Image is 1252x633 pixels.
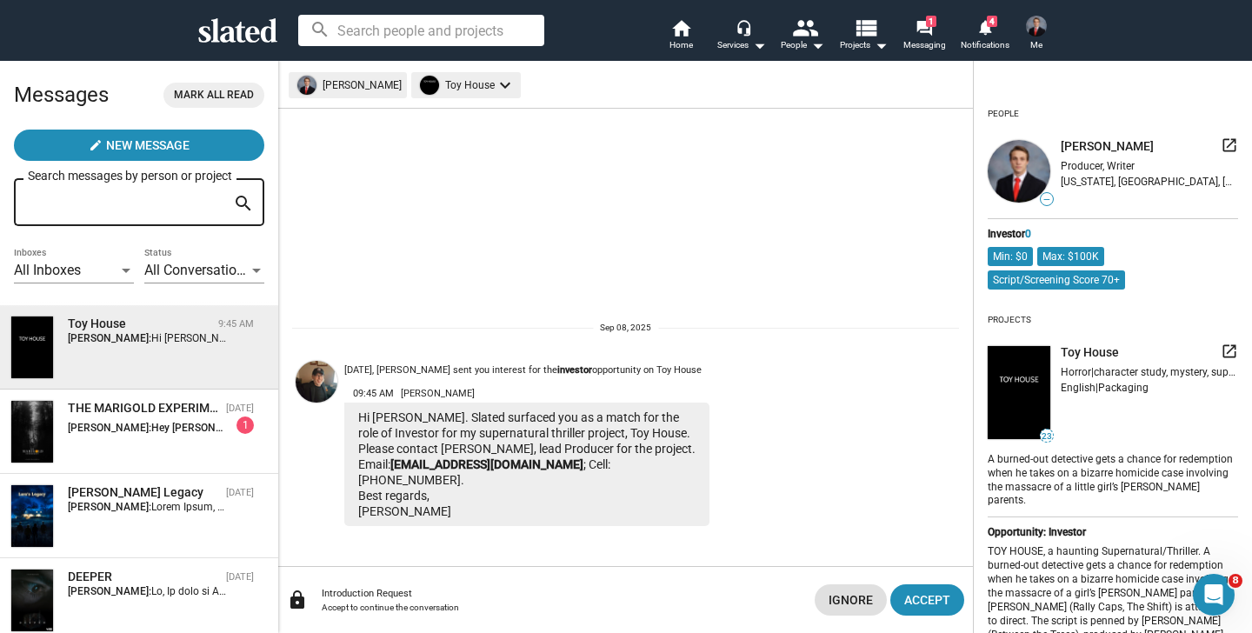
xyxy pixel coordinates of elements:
[14,130,264,161] button: New Message
[1037,247,1104,266] mat-chip: Max: $100K
[20,125,55,160] img: Profile image for Jordan
[174,86,254,104] span: Mark all read
[68,585,151,597] strong: [PERSON_NAME]:
[62,207,94,225] div: Team
[1091,366,1094,378] span: |
[80,389,268,423] button: Send us a message
[961,35,1009,56] span: Notifications
[68,316,211,332] div: Toy House
[988,228,1238,240] div: Investor
[669,35,693,56] span: Home
[292,357,341,530] a: Dr. Sam Klarreich
[1095,382,1098,394] span: |
[276,516,303,529] span: Help
[829,584,873,616] span: Ignore
[670,17,691,38] mat-icon: home
[390,457,583,471] a: [EMAIL_ADDRESS][DOMAIN_NAME]
[903,35,946,56] span: Messaging
[717,35,766,56] div: Services
[20,61,55,96] img: Profile image for Jordan
[14,74,109,116] h2: Messages
[20,254,55,289] img: Profile image for Jordan
[1016,12,1057,57] button: Brian NallMe
[344,403,709,526] div: Hi [PERSON_NAME]. Slated surfaced you as a match for the role of Investor for my supernatural thr...
[987,16,997,27] span: 4
[988,450,1238,509] div: A burned-out detective gets a chance for redemption when he takes on a bizarre homicide case invo...
[233,190,254,217] mat-icon: search
[104,271,153,290] div: • [DATE]
[97,207,146,225] div: • [DATE]
[104,78,165,97] div: • 55m ago
[1026,16,1047,37] img: Brian Nall
[129,8,223,37] h1: Messages
[62,336,163,354] div: [PERSON_NAME]
[1061,366,1091,378] span: Horror
[870,35,891,56] mat-icon: arrow_drop_down
[401,388,475,399] span: [PERSON_NAME]
[353,388,394,399] span: 09:45 AM
[1041,431,1053,442] span: 23
[988,102,1019,126] div: People
[955,17,1016,56] a: 4Notifications
[106,130,190,161] span: New Message
[20,447,55,482] img: Profile image for Jordan
[1025,228,1031,240] span: 0
[163,83,264,108] button: Mark all read
[20,190,55,224] img: Profile image for Team
[1229,574,1242,588] span: 8
[11,401,53,463] img: THE MARIGOLD EXPERIMENT
[976,18,993,35] mat-icon: notifications
[287,590,308,610] mat-icon: lock
[62,143,101,161] div: Jordan
[988,270,1125,290] mat-chip: Script/Screening Score 70+
[62,78,101,97] div: Jordan
[1061,344,1119,361] span: Toy House
[144,262,251,278] span: All Conversations
[104,143,153,161] div: • [DATE]
[557,364,592,376] strong: investor
[40,516,76,529] span: Home
[68,400,219,416] div: THE MARIGOLD EXPERIMENT
[11,316,53,378] img: Toy House
[232,473,348,543] button: Help
[807,35,828,56] mat-icon: arrow_drop_down
[1193,574,1235,616] iframe: Intercom live chat
[772,17,833,56] button: People
[11,570,53,631] img: DEEPER
[904,584,950,616] span: Accept
[853,15,878,40] mat-icon: view_list
[68,422,151,434] strong: [PERSON_NAME]:
[226,487,254,498] time: [DATE]
[68,569,219,585] div: DEEPER
[68,484,219,501] div: Lara's Legacy
[749,35,769,56] mat-icon: arrow_drop_down
[344,364,702,377] div: [DATE], [PERSON_NAME] sent you interest for the opportunity on Toy House
[322,588,801,599] div: Introduction Request
[20,318,55,353] img: Profile image for Mitchell
[736,19,751,35] mat-icon: headset_mic
[1221,137,1238,154] mat-icon: launch
[322,603,801,612] div: Accept to continue the conversation
[1061,160,1238,172] div: Producer, Writer
[140,516,207,529] span: Messages
[218,318,254,330] time: 9:45 AM
[226,403,254,414] time: [DATE]
[166,336,215,354] div: • [DATE]
[1061,382,1095,394] span: English
[62,400,101,418] div: Jordan
[894,17,955,56] a: 1Messaging
[988,140,1050,203] img: undefined
[988,346,1050,439] img: undefined
[62,271,101,290] div: Jordan
[298,15,544,46] input: Search people and projects
[296,361,337,403] img: Dr. Sam Klarreich
[495,75,516,96] mat-icon: keyboard_arrow_down
[11,485,53,547] img: Lara's Legacy
[926,16,936,27] span: 1
[68,332,151,344] strong: [PERSON_NAME]:
[988,526,1238,538] div: Opportunity: Investor
[792,15,817,40] mat-icon: people
[1030,35,1042,56] span: Me
[226,571,254,583] time: [DATE]
[305,7,336,38] div: Close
